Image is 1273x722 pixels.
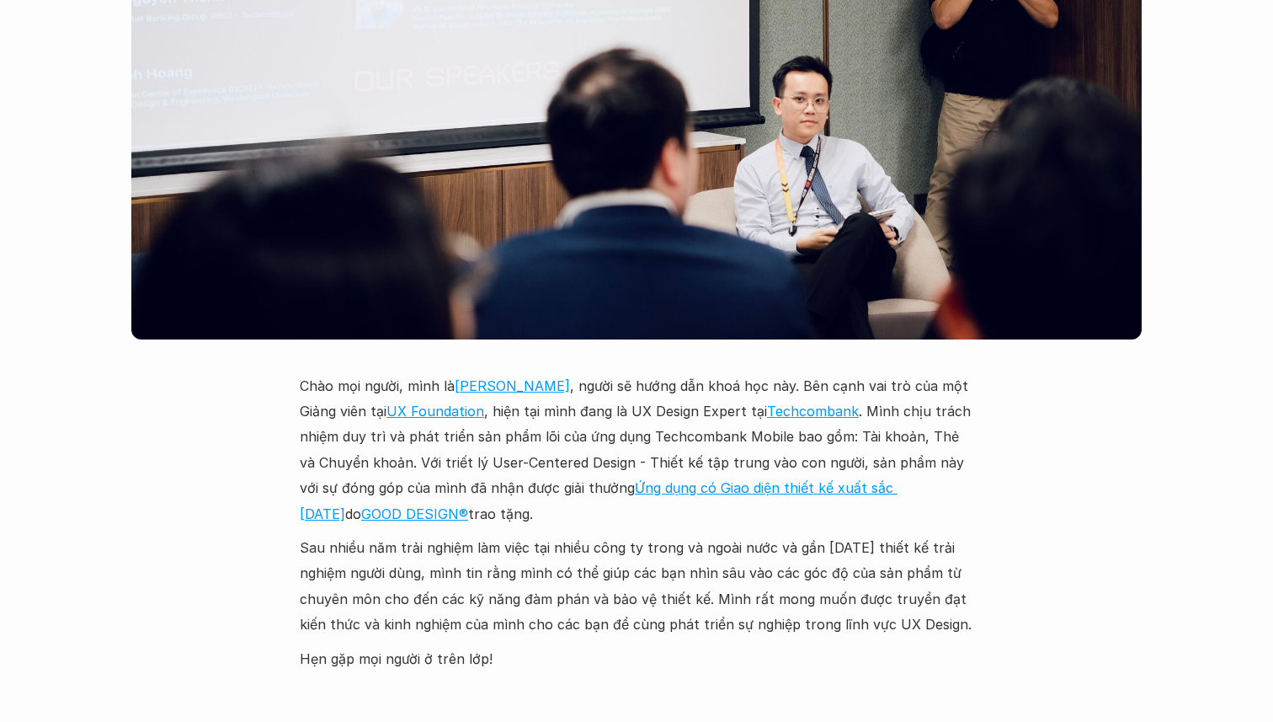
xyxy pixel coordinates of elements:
a: Techcombank [767,403,859,420]
p: Hẹn gặp mọi người ở trên lớp! [300,646,973,671]
a: Ứng dụng có Giao diện thiết kế xuất sắc [DATE] [300,479,897,521]
a: [PERSON_NAME] [455,377,570,394]
p: Sau nhiều năm trải nghiệm làm việc tại nhiều công ty trong và ngoài nước và gần [DATE] thiết kế t... [300,535,973,638]
a: GOOD DESIGN® [361,505,468,522]
p: Chào mọi người, mình là , người sẽ hướng dẫn khoá học này. Bên cạnh vai trò của một Giảng viên tạ... [300,373,973,527]
a: UX Foundation [386,403,484,420]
